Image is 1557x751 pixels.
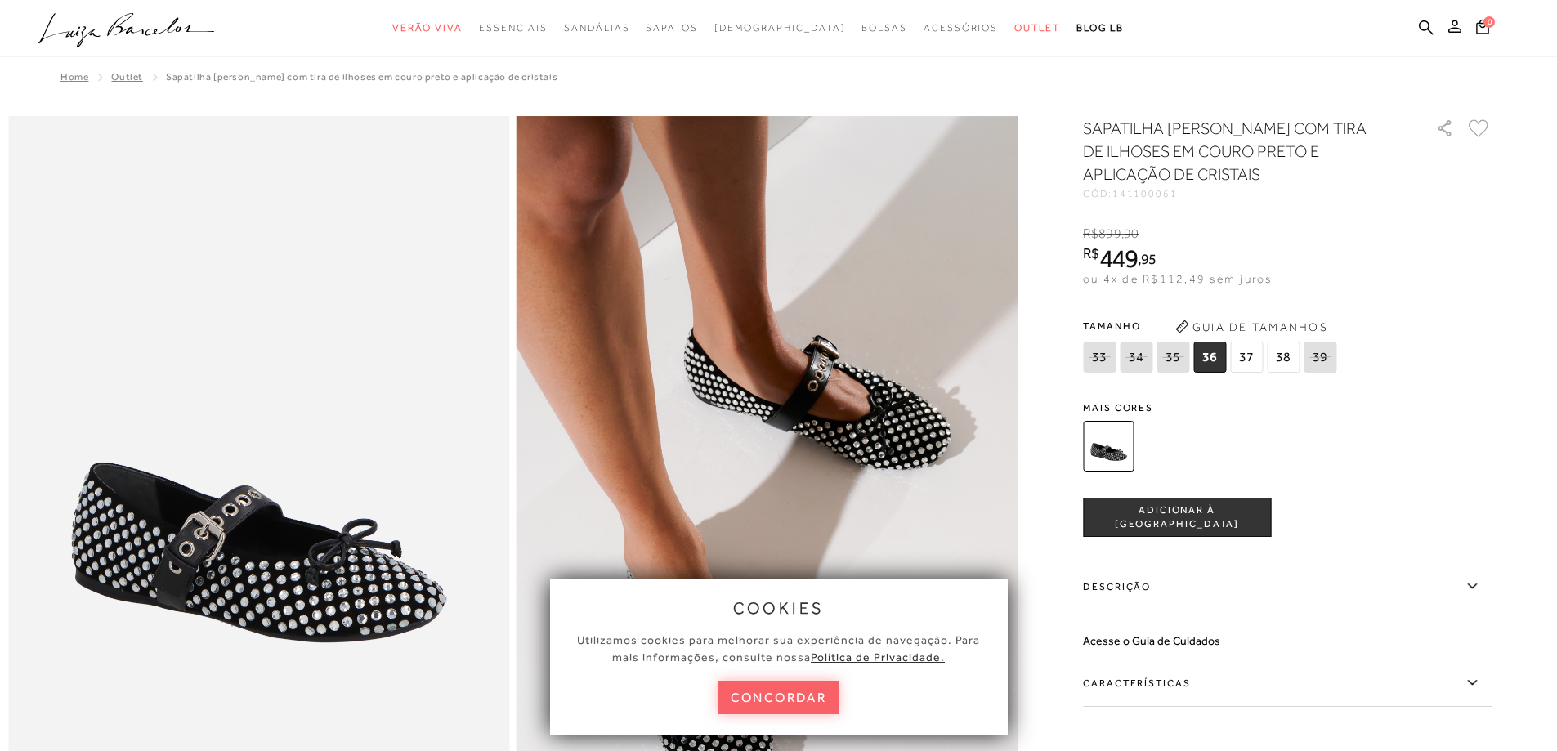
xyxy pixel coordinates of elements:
[714,13,846,43] a: noSubCategoriesText
[1141,250,1157,267] span: 95
[1083,314,1340,338] span: Tamanho
[1121,226,1139,241] i: ,
[392,13,463,43] a: categoryNavScreenReaderText
[1138,252,1157,266] i: ,
[1083,634,1220,647] a: Acesse o Guia de Cuidados
[1076,22,1124,34] span: BLOG LB
[1083,498,1271,537] button: ADICIONAR À [GEOGRAPHIC_DATA]
[1157,342,1189,373] span: 35
[924,22,998,34] span: Acessórios
[1471,18,1494,40] button: 0
[1014,13,1060,43] a: categoryNavScreenReaderText
[1170,314,1333,340] button: Guia de Tamanhos
[166,71,557,83] span: SAPATILHA [PERSON_NAME] COM TIRA DE ILHOSES EM COURO PRETO E APLICAÇÃO DE CRISTAIS
[1083,246,1099,261] i: R$
[861,22,907,34] span: Bolsas
[479,22,548,34] span: Essenciais
[1267,342,1300,373] span: 38
[1099,244,1138,273] span: 449
[861,13,907,43] a: categoryNavScreenReaderText
[1084,503,1270,532] span: ADICIONAR À [GEOGRAPHIC_DATA]
[1120,342,1152,373] span: 34
[60,71,88,83] a: Home
[714,22,846,34] span: [DEMOGRAPHIC_DATA]
[1193,342,1226,373] span: 36
[1083,189,1410,199] div: CÓD:
[1304,342,1336,373] span: 39
[1483,16,1495,28] span: 0
[924,13,998,43] a: categoryNavScreenReaderText
[392,22,463,34] span: Verão Viva
[577,633,980,664] span: Utilizamos cookies para melhorar sua experiência de navegação. Para mais informações, consulte nossa
[646,13,697,43] a: categoryNavScreenReaderText
[811,650,945,664] a: Política de Privacidade.
[1083,342,1116,373] span: 33
[718,681,839,714] button: concordar
[1112,188,1178,199] span: 141100061
[1014,22,1060,34] span: Outlet
[1098,226,1121,241] span: 899
[733,599,825,617] span: cookies
[1076,13,1124,43] a: BLOG LB
[564,22,629,34] span: Sandálias
[479,13,548,43] a: categoryNavScreenReaderText
[1083,272,1272,285] span: ou 4x de R$112,49 sem juros
[1083,659,1492,707] label: Características
[1083,226,1098,241] i: R$
[1083,403,1492,413] span: Mais cores
[564,13,629,43] a: categoryNavScreenReaderText
[646,22,697,34] span: Sapatos
[1124,226,1139,241] span: 90
[1083,421,1134,472] img: SAPATILHA MARY JANE COM TIRA DE ILHOSES EM COURO PRETO E APLICAÇÃO DE CRISTAIS
[1083,563,1492,610] label: Descrição
[1230,342,1263,373] span: 37
[111,71,143,83] a: Outlet
[1083,117,1389,186] h1: SAPATILHA [PERSON_NAME] COM TIRA DE ILHOSES EM COURO PRETO E APLICAÇÃO DE CRISTAIS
